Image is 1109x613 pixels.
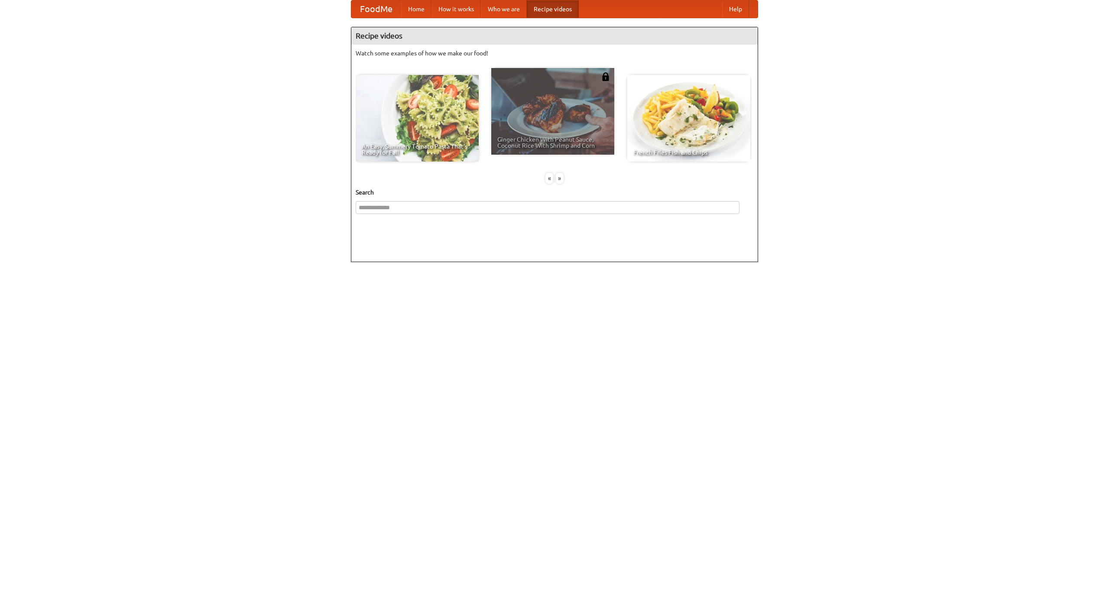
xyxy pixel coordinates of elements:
[633,149,744,156] span: French Fries Fish and Chips
[627,75,750,162] a: French Fries Fish and Chips
[481,0,527,18] a: Who we are
[401,0,431,18] a: Home
[722,0,749,18] a: Help
[556,173,564,184] div: »
[431,0,481,18] a: How it works
[351,0,401,18] a: FoodMe
[362,143,473,156] span: An Easy, Summery Tomato Pasta That's Ready for Fall
[356,75,479,162] a: An Easy, Summery Tomato Pasta That's Ready for Fall
[356,49,753,58] p: Watch some examples of how we make our food!
[601,72,610,81] img: 483408.png
[527,0,579,18] a: Recipe videos
[356,188,753,197] h5: Search
[545,173,553,184] div: «
[351,27,758,45] h4: Recipe videos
